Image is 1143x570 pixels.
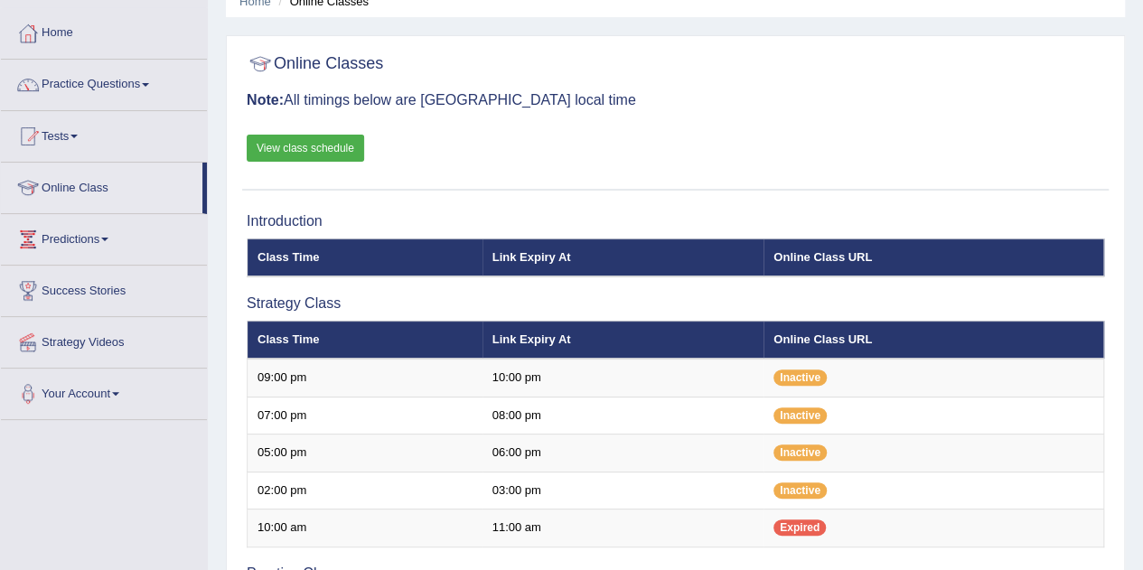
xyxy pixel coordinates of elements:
td: 07:00 pm [248,397,482,435]
a: Online Class [1,163,202,208]
th: Class Time [248,238,482,276]
td: 02:00 pm [248,472,482,509]
a: Your Account [1,369,207,414]
span: Inactive [773,407,827,424]
th: Online Class URL [764,321,1103,359]
th: Link Expiry At [482,238,764,276]
h3: All timings below are [GEOGRAPHIC_DATA] local time [247,92,1104,108]
th: Link Expiry At [482,321,764,359]
td: 11:00 am [482,509,764,547]
td: 03:00 pm [482,472,764,509]
td: 05:00 pm [248,435,482,472]
span: Expired [773,519,826,536]
a: Home [1,8,207,53]
td: 10:00 am [248,509,482,547]
td: 10:00 pm [482,359,764,397]
th: Online Class URL [764,238,1103,276]
a: Practice Questions [1,60,207,105]
a: View class schedule [247,135,364,162]
span: Inactive [773,482,827,499]
a: Tests [1,111,207,156]
td: 06:00 pm [482,435,764,472]
span: Inactive [773,444,827,461]
b: Note: [247,92,284,107]
td: 09:00 pm [248,359,482,397]
h3: Strategy Class [247,295,1104,312]
a: Predictions [1,214,207,259]
h3: Introduction [247,213,1104,229]
span: Inactive [773,369,827,386]
a: Strategy Videos [1,317,207,362]
a: Success Stories [1,266,207,311]
h2: Online Classes [247,51,383,78]
th: Class Time [248,321,482,359]
td: 08:00 pm [482,397,764,435]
